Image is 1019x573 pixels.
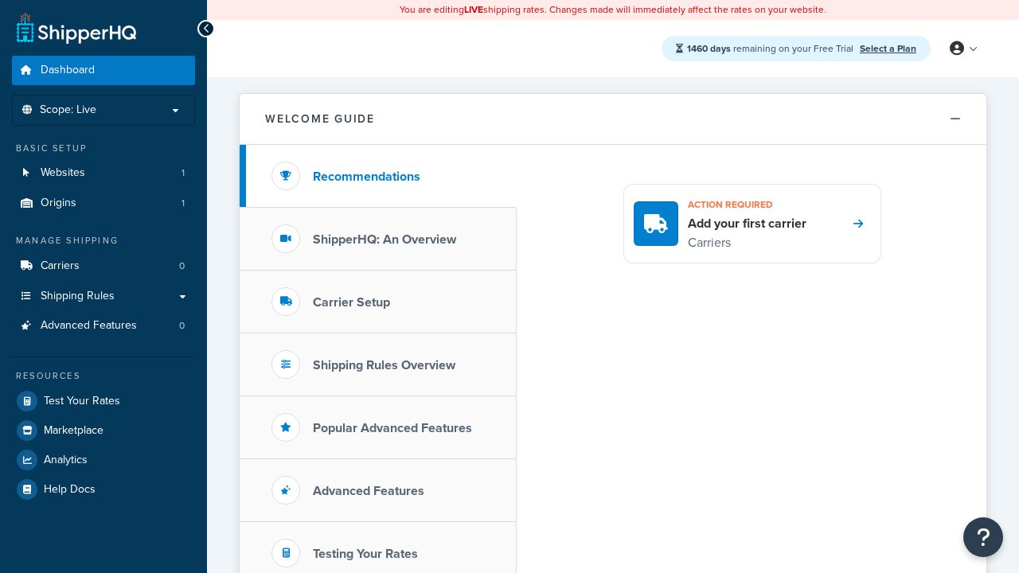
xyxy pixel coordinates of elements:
[41,64,95,77] span: Dashboard
[12,234,195,248] div: Manage Shipping
[12,142,195,155] div: Basic Setup
[12,311,195,341] li: Advanced Features
[313,484,424,498] h3: Advanced Features
[963,517,1003,557] button: Open Resource Center
[688,215,806,232] h4: Add your first carrier
[12,56,195,85] a: Dashboard
[687,41,731,56] strong: 1460 days
[41,319,137,333] span: Advanced Features
[464,2,483,17] b: LIVE
[179,319,185,333] span: 0
[12,475,195,504] a: Help Docs
[313,421,472,435] h3: Popular Advanced Features
[41,259,80,273] span: Carriers
[313,358,455,372] h3: Shipping Rules Overview
[41,166,85,180] span: Websites
[12,446,195,474] a: Analytics
[41,197,76,210] span: Origins
[12,311,195,341] a: Advanced Features0
[44,424,103,438] span: Marketplace
[240,94,986,145] button: Welcome Guide
[41,290,115,303] span: Shipping Rules
[12,158,195,188] li: Websites
[12,369,195,383] div: Resources
[313,232,456,247] h3: ShipperHQ: An Overview
[12,387,195,415] a: Test Your Rates
[313,170,420,184] h3: Recommendations
[12,158,195,188] a: Websites1
[12,251,195,281] a: Carriers0
[265,113,375,125] h2: Welcome Guide
[182,197,185,210] span: 1
[44,395,120,408] span: Test Your Rates
[313,547,418,561] h3: Testing Your Rates
[688,232,806,253] p: Carriers
[44,454,88,467] span: Analytics
[182,166,185,180] span: 1
[688,194,806,215] h3: Action required
[12,251,195,281] li: Carriers
[40,103,96,117] span: Scope: Live
[179,259,185,273] span: 0
[12,189,195,218] a: Origins1
[687,41,856,56] span: remaining on your Free Trial
[12,416,195,445] a: Marketplace
[12,282,195,311] a: Shipping Rules
[313,295,390,310] h3: Carrier Setup
[44,483,96,497] span: Help Docs
[12,189,195,218] li: Origins
[860,41,916,56] a: Select a Plan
